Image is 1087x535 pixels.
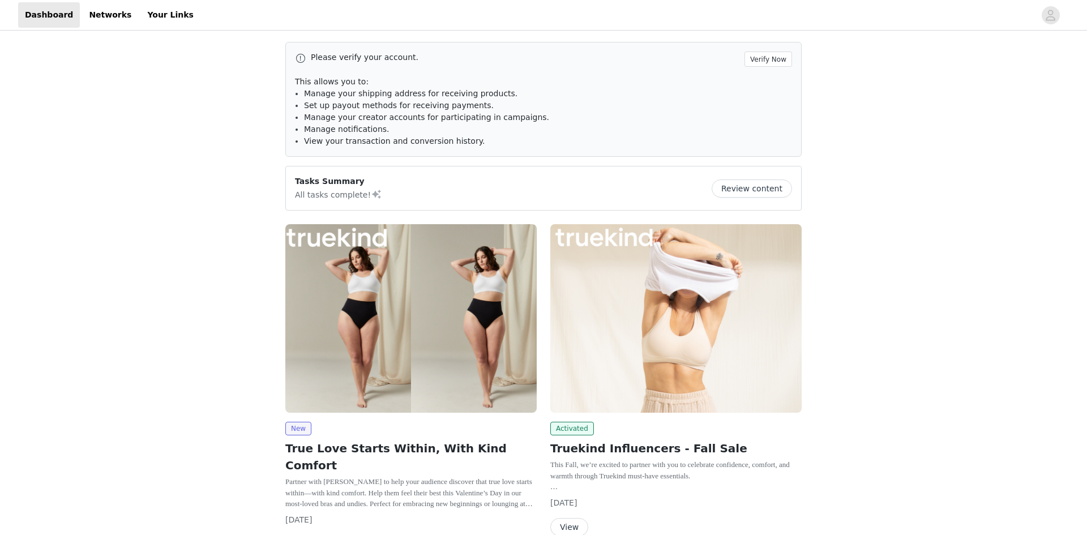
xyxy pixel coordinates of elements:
[550,498,577,507] span: [DATE]
[140,2,200,28] a: Your Links
[295,76,792,88] p: This allows you to:
[285,440,537,474] h2: True Love Starts Within, With Kind Comfort
[82,2,138,28] a: Networks
[285,477,533,530] span: Partner with [PERSON_NAME] to help your audience discover that true love starts within—with kind ...
[712,179,792,198] button: Review content
[285,515,312,524] span: [DATE]
[285,224,537,413] img: Truekind
[295,187,382,201] p: All tasks complete!
[1045,6,1056,24] div: avatar
[285,422,311,435] span: New
[295,176,382,187] p: Tasks Summary
[550,440,802,457] h2: Truekind Influencers - Fall Sale
[304,125,390,134] span: Manage notifications.
[304,136,485,145] span: View your transaction and conversion history.
[304,89,517,98] span: Manage your shipping address for receiving products.
[744,52,792,67] button: Verify Now
[550,224,802,413] img: Shapermint
[550,523,588,532] a: View
[18,2,80,28] a: Dashboard
[550,460,790,480] span: This Fall, we’re excited to partner with you to celebrate confidence, comfort, and warmth through...
[304,101,494,110] span: Set up payout methods for receiving payments.
[311,52,740,63] p: Please verify your account.
[550,422,594,435] span: Activated
[304,113,549,122] span: Manage your creator accounts for participating in campaigns.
